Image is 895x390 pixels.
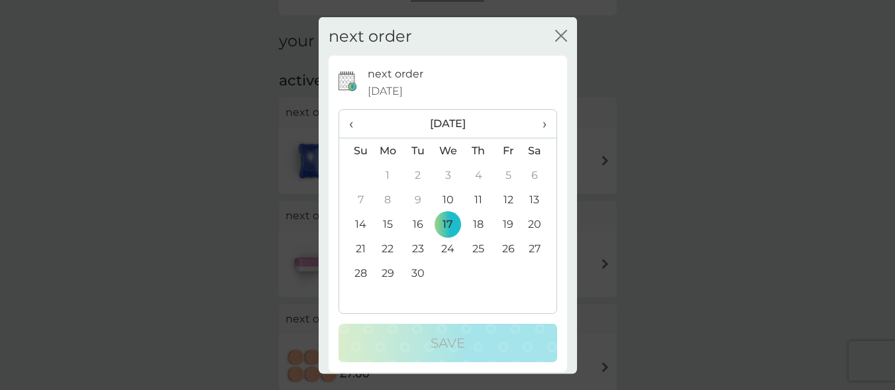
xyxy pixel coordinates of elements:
th: Sa [523,138,556,163]
td: 4 [463,163,493,187]
td: 25 [463,236,493,261]
td: 21 [339,236,373,261]
td: 23 [403,236,433,261]
span: › [533,110,546,138]
td: 29 [373,261,403,285]
td: 3 [433,163,463,187]
button: close [555,29,567,43]
th: Tu [403,138,433,163]
td: 27 [523,236,556,261]
td: 11 [463,187,493,212]
td: 24 [433,236,463,261]
span: [DATE] [368,82,403,99]
span: ‹ [349,110,363,138]
th: Th [463,138,493,163]
td: 6 [523,163,556,187]
td: 12 [494,187,523,212]
th: Su [339,138,373,163]
td: 5 [494,163,523,187]
td: 15 [373,212,403,236]
td: 30 [403,261,433,285]
th: Fr [494,138,523,163]
th: Mo [373,138,403,163]
p: next order [368,66,423,83]
td: 26 [494,236,523,261]
td: 18 [463,212,493,236]
td: 28 [339,261,373,285]
th: We [433,138,463,163]
td: 20 [523,212,556,236]
td: 8 [373,187,403,212]
td: 17 [433,212,463,236]
button: Save [339,324,557,362]
td: 2 [403,163,433,187]
td: 13 [523,187,556,212]
td: 9 [403,187,433,212]
td: 14 [339,212,373,236]
td: 16 [403,212,433,236]
td: 19 [494,212,523,236]
p: Save [431,332,465,354]
td: 10 [433,187,463,212]
td: 1 [373,163,403,187]
td: 22 [373,236,403,261]
h2: next order [329,26,412,46]
th: [DATE] [373,110,523,138]
td: 7 [339,187,373,212]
